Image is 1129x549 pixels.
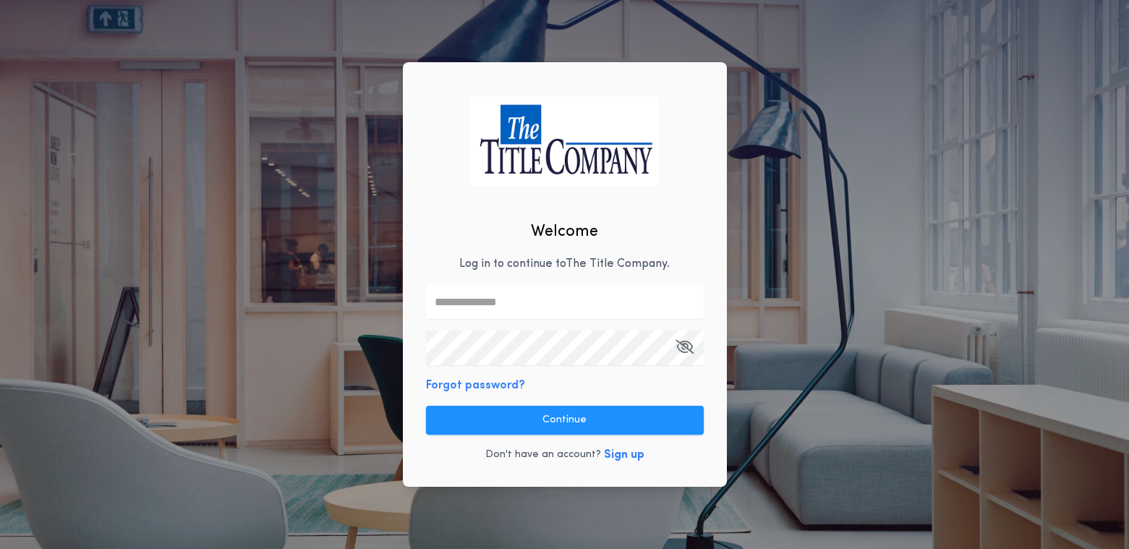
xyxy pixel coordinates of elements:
p: Don't have an account? [485,448,601,462]
button: Sign up [604,446,644,464]
button: Continue [426,406,704,435]
h2: Welcome [531,220,598,244]
button: Forgot password? [426,377,525,394]
p: Log in to continue to The Title Company . [459,255,670,273]
img: logo [470,96,660,185]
